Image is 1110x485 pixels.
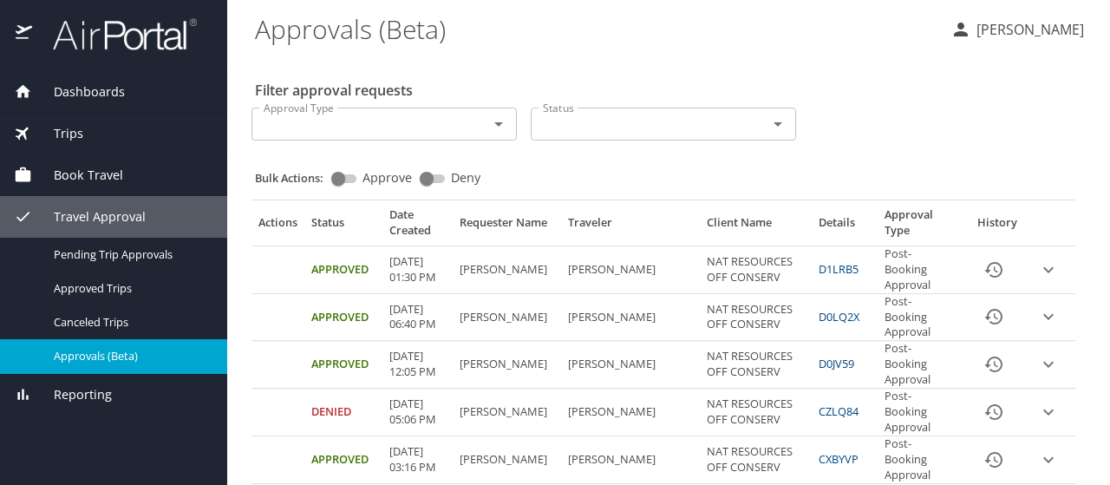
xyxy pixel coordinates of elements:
[251,207,304,246] th: Actions
[304,389,382,436] td: Denied
[700,341,813,388] td: NAT RESOURCES OFF CONSERV
[878,389,966,436] td: Post-Booking Approval
[453,207,561,246] th: Requester Name
[304,246,382,293] td: Approved
[561,389,700,436] td: [PERSON_NAME]
[1035,351,1061,377] button: expand row
[819,403,859,419] a: CZLQ84
[1035,257,1061,283] button: expand row
[54,280,206,297] span: Approved Trips
[16,17,34,51] img: icon-airportal.png
[382,246,453,293] td: [DATE] 01:30 PM
[304,294,382,341] td: Approved
[878,294,966,341] td: Post-Booking Approval
[453,389,561,436] td: [PERSON_NAME]
[382,294,453,341] td: [DATE] 06:40 PM
[304,436,382,483] td: Approved
[382,341,453,388] td: [DATE] 12:05 PM
[878,246,966,293] td: Post-Booking Approval
[453,341,561,388] td: [PERSON_NAME]
[32,124,83,143] span: Trips
[255,170,337,186] p: Bulk Actions:
[1035,447,1061,473] button: expand row
[700,389,813,436] td: NAT RESOURCES OFF CONSERV
[453,246,561,293] td: [PERSON_NAME]
[700,294,813,341] td: NAT RESOURCES OFF CONSERV
[943,14,1091,45] button: [PERSON_NAME]
[304,207,382,246] th: Status
[700,246,813,293] td: NAT RESOURCES OFF CONSERV
[304,341,382,388] td: Approved
[1035,304,1061,330] button: expand row
[700,207,813,246] th: Client Name
[255,2,937,56] h1: Approvals (Beta)
[453,294,561,341] td: [PERSON_NAME]
[973,249,1015,291] button: History
[486,112,511,136] button: Open
[819,261,859,277] a: D1LRB5
[819,309,859,324] a: D0LQ2X
[561,207,700,246] th: Traveler
[34,17,197,51] img: airportal-logo.png
[382,389,453,436] td: [DATE] 05:06 PM
[973,439,1015,481] button: History
[973,296,1015,338] button: History
[32,207,146,226] span: Travel Approval
[966,207,1028,246] th: History
[54,246,206,263] span: Pending Trip Approvals
[54,348,206,364] span: Approvals (Beta)
[878,436,966,483] td: Post-Booking Approval
[32,166,123,185] span: Book Travel
[878,341,966,388] td: Post-Booking Approval
[766,112,790,136] button: Open
[362,172,412,184] span: Approve
[561,294,700,341] td: [PERSON_NAME]
[32,82,125,102] span: Dashboards
[561,436,700,483] td: [PERSON_NAME]
[878,207,966,246] th: Approval Type
[255,76,413,104] h2: Filter approval requests
[819,451,859,467] a: CXBYVP
[819,356,854,371] a: D0JV59
[973,391,1015,433] button: History
[54,314,206,331] span: Canceled Trips
[812,207,878,246] th: Details
[453,436,561,483] td: [PERSON_NAME]
[700,436,813,483] td: NAT RESOURCES OFF CONSERV
[451,172,480,184] span: Deny
[971,19,1084,40] p: [PERSON_NAME]
[382,436,453,483] td: [DATE] 03:16 PM
[561,341,700,388] td: [PERSON_NAME]
[561,246,700,293] td: [PERSON_NAME]
[32,385,112,404] span: Reporting
[1035,399,1061,425] button: expand row
[382,207,453,246] th: Date Created
[973,344,1015,385] button: History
